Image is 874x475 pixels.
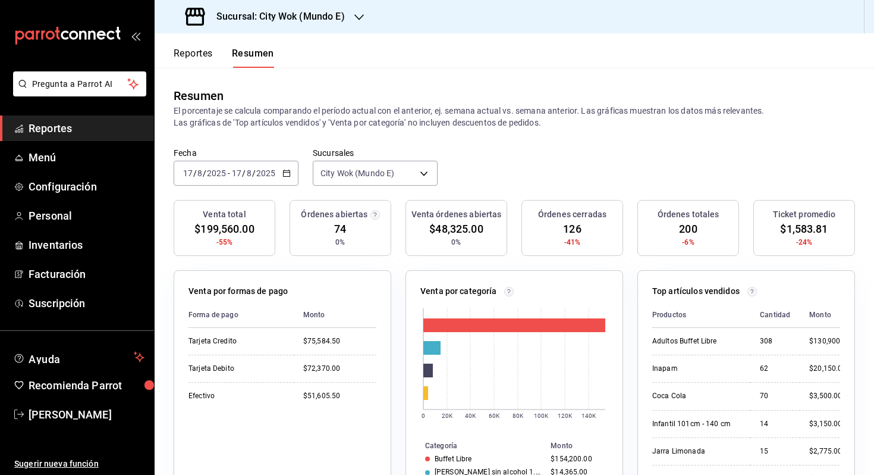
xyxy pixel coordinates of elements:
[652,285,740,298] p: Top artículos vendidos
[188,391,284,401] div: Efectivo
[174,149,298,157] label: Fecha
[29,120,144,136] span: Reportes
[14,458,144,470] span: Sugerir nueva función
[800,302,850,328] th: Monto
[551,455,603,463] div: $154,200.00
[174,87,224,105] div: Resumen
[773,208,836,221] h3: Ticket promedio
[29,237,144,253] span: Inventarios
[809,446,850,457] div: $2,775.00
[246,168,252,178] input: --
[303,391,376,401] div: $51,605.50
[29,295,144,311] span: Suscripción
[301,208,367,221] h3: Órdenes abiertas
[231,168,242,178] input: --
[489,412,500,419] text: 60K
[320,167,394,179] span: City Wok (Mundo E)
[197,168,203,178] input: --
[796,237,813,248] span: -24%
[563,221,581,237] span: 126
[534,412,549,419] text: 100K
[188,285,288,298] p: Venta por formas de pago
[652,336,741,346] div: Adultos Buffet Libre
[652,446,741,457] div: Jarra Limonada
[558,412,573,419] text: 120K
[216,237,233,248] span: -55%
[652,391,741,401] div: Coca Cola
[513,412,524,419] text: 80K
[652,302,750,328] th: Productos
[760,336,790,346] div: 308
[442,412,453,419] text: 20K
[29,266,144,282] span: Facturación
[131,31,140,40] button: open_drawer_menu
[242,168,246,178] span: /
[809,391,850,401] div: $3,500.00
[429,221,483,237] span: $48,325.00
[760,446,790,457] div: 15
[303,364,376,374] div: $72,370.00
[451,237,461,248] span: 0%
[232,48,274,68] button: Resumen
[652,364,741,374] div: Inapam
[422,412,425,419] text: 0
[679,221,697,237] span: 200
[780,221,828,237] span: $1,583.81
[188,302,294,328] th: Forma de pago
[809,364,850,374] div: $20,150.00
[760,419,790,429] div: 14
[420,285,497,298] p: Venta por categoría
[760,364,790,374] div: 62
[256,168,276,178] input: ----
[13,71,146,96] button: Pregunta a Parrot AI
[406,439,546,452] th: Categoría
[194,221,254,237] span: $199,560.00
[546,439,623,452] th: Monto
[193,168,197,178] span: /
[29,179,144,195] span: Configuración
[809,336,850,346] div: $130,900.00
[313,149,438,157] label: Sucursales
[465,412,476,419] text: 40K
[809,419,850,429] div: $3,150.00
[564,237,581,248] span: -41%
[435,455,472,463] div: Buffet Libre
[29,377,144,393] span: Recomienda Parrot
[652,419,741,429] div: Infantil 101cm - 140 cm
[203,208,246,221] h3: Venta total
[294,302,376,328] th: Monto
[682,237,694,248] span: -6%
[29,208,144,224] span: Personal
[188,336,284,346] div: Tarjeta Credito
[252,168,256,178] span: /
[334,221,346,237] span: 74
[174,105,855,129] p: El porcentaje se calcula comparando el período actual con el anterior, ej. semana actual vs. sema...
[750,302,800,328] th: Cantidad
[174,48,213,68] button: Reportes
[228,168,230,178] span: -
[760,391,790,401] div: 70
[581,412,596,419] text: 140K
[538,208,606,221] h3: Órdenes cerradas
[411,208,502,221] h3: Venta órdenes abiertas
[206,168,227,178] input: ----
[174,48,274,68] div: navigation tabs
[207,10,345,24] h3: Sucursal: City Wok (Mundo E)
[658,208,719,221] h3: Órdenes totales
[188,364,284,374] div: Tarjeta Debito
[29,407,144,423] span: [PERSON_NAME]
[32,78,128,90] span: Pregunta a Parrot AI
[8,86,146,99] a: Pregunta a Parrot AI
[303,336,376,346] div: $75,584.50
[335,237,345,248] span: 0%
[203,168,206,178] span: /
[29,350,129,364] span: Ayuda
[29,149,144,165] span: Menú
[183,168,193,178] input: --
